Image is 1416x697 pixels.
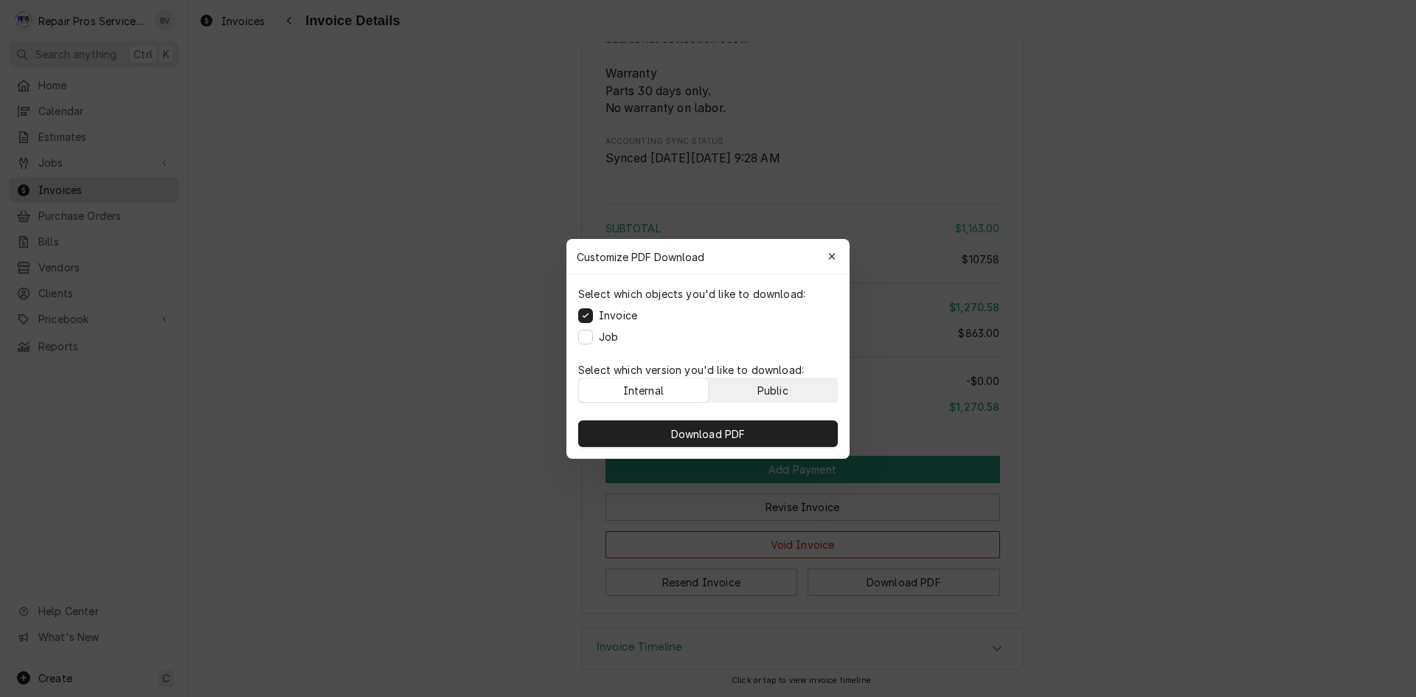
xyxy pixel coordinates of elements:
[668,426,749,441] span: Download PDF
[578,362,838,378] p: Select which version you'd like to download:
[566,239,850,274] div: Customize PDF Download
[578,420,838,447] button: Download PDF
[623,382,664,398] div: Internal
[599,329,618,344] label: Job
[599,308,637,323] label: Invoice
[578,286,805,302] p: Select which objects you'd like to download:
[757,382,788,398] div: Public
